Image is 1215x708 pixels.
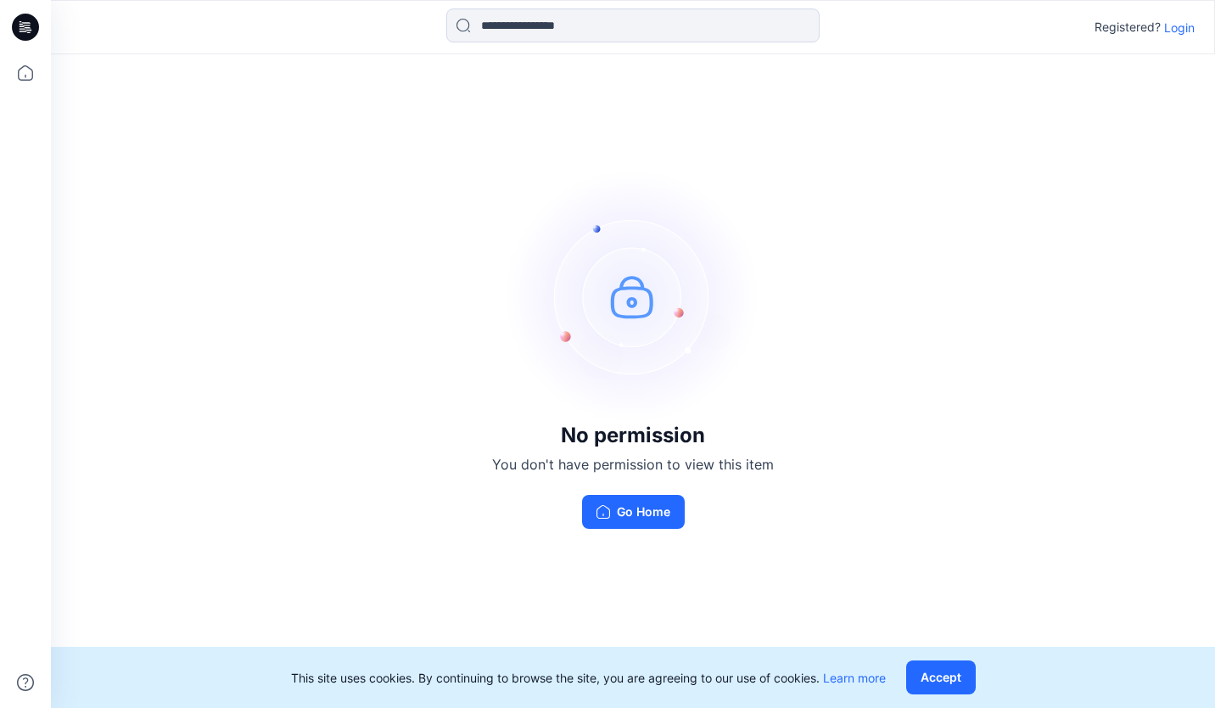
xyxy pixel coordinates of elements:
[823,671,886,685] a: Learn more
[1164,19,1195,37] p: Login
[1095,17,1161,37] p: Registered?
[492,424,774,447] h3: No permission
[906,660,976,694] button: Accept
[582,495,685,529] button: Go Home
[506,169,760,424] img: no-perm.svg
[492,454,774,475] p: You don't have permission to view this item
[291,669,886,687] p: This site uses cookies. By continuing to browse the site, you are agreeing to our use of cookies.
